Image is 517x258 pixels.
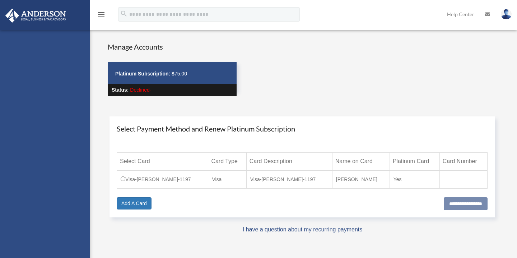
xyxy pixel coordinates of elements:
th: Card Type [208,153,246,171]
th: Name on Card [332,153,390,171]
td: Visa [208,170,246,188]
a: I have a question about my recurring payments [243,226,363,232]
td: [PERSON_NAME] [332,170,390,188]
th: Card Number [439,153,487,171]
th: Platinum Card [390,153,439,171]
a: Add A Card [117,197,152,209]
i: search [120,10,128,18]
a: menu [97,13,106,19]
strong: Status: [112,87,129,93]
i: menu [97,10,106,19]
td: Visa-[PERSON_NAME]-1197 [246,170,332,188]
span: Declined- [130,87,151,93]
strong: Platinum Subscription: $ [115,71,174,77]
td: Visa-[PERSON_NAME]-1197 [117,170,208,188]
img: User Pic [501,9,512,19]
td: Yes [390,170,439,188]
p: 75.00 [115,69,229,78]
h4: Manage Accounts [108,42,237,52]
th: Card Description [246,153,332,171]
h4: Select Payment Method and Renew Platinum Subscription [117,124,488,134]
th: Select Card [117,153,208,171]
img: Anderson Advisors Platinum Portal [3,9,68,23]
